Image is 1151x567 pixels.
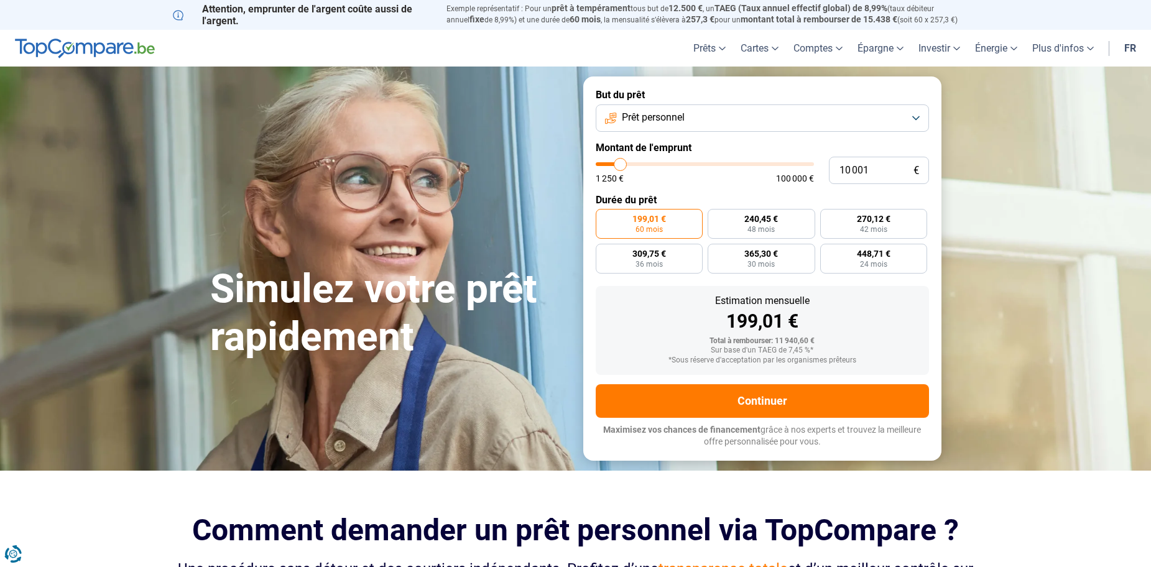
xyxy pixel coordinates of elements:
[469,14,484,24] span: fixe
[552,3,631,13] span: prêt à tempérament
[911,30,968,67] a: Investir
[636,260,663,268] span: 36 mois
[786,30,850,67] a: Comptes
[606,346,919,355] div: Sur base d'un TAEG de 7,45 %*
[1025,30,1101,67] a: Plus d'infos
[622,111,685,124] span: Prêt personnel
[596,194,929,206] label: Durée du prêt
[747,260,775,268] span: 30 mois
[596,174,624,183] span: 1 250 €
[636,226,663,233] span: 60 mois
[968,30,1025,67] a: Énergie
[776,174,814,183] span: 100 000 €
[606,337,919,346] div: Total à rembourser: 11 940,60 €
[741,14,897,24] span: montant total à rembourser de 15.438 €
[733,30,786,67] a: Cartes
[857,249,890,258] span: 448,71 €
[850,30,911,67] a: Épargne
[857,214,890,223] span: 270,12 €
[596,384,929,418] button: Continuer
[714,3,887,13] span: TAEG (Taux annuel effectif global) de 8,99%
[173,3,432,27] p: Attention, emprunter de l'argent coûte aussi de l'argent.
[596,424,929,448] p: grâce à nos experts et trouvez la meilleure offre personnalisée pour vous.
[596,142,929,154] label: Montant de l'emprunt
[570,14,601,24] span: 60 mois
[15,39,155,58] img: TopCompare
[606,312,919,331] div: 199,01 €
[686,14,714,24] span: 257,3 €
[860,260,887,268] span: 24 mois
[596,104,929,132] button: Prêt personnel
[632,214,666,223] span: 199,01 €
[596,89,929,101] label: But du prêt
[632,249,666,258] span: 309,75 €
[747,226,775,233] span: 48 mois
[860,226,887,233] span: 42 mois
[913,165,919,176] span: €
[173,513,979,547] h2: Comment demander un prêt personnel via TopCompare ?
[686,30,733,67] a: Prêts
[1117,30,1144,67] a: fr
[744,249,778,258] span: 365,30 €
[210,265,568,361] h1: Simulez votre prêt rapidement
[603,425,760,435] span: Maximisez vos chances de financement
[446,3,979,25] p: Exemple représentatif : Pour un tous but de , un (taux débiteur annuel de 8,99%) et une durée de ...
[668,3,703,13] span: 12.500 €
[606,356,919,365] div: *Sous réserve d'acceptation par les organismes prêteurs
[744,214,778,223] span: 240,45 €
[606,296,919,306] div: Estimation mensuelle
